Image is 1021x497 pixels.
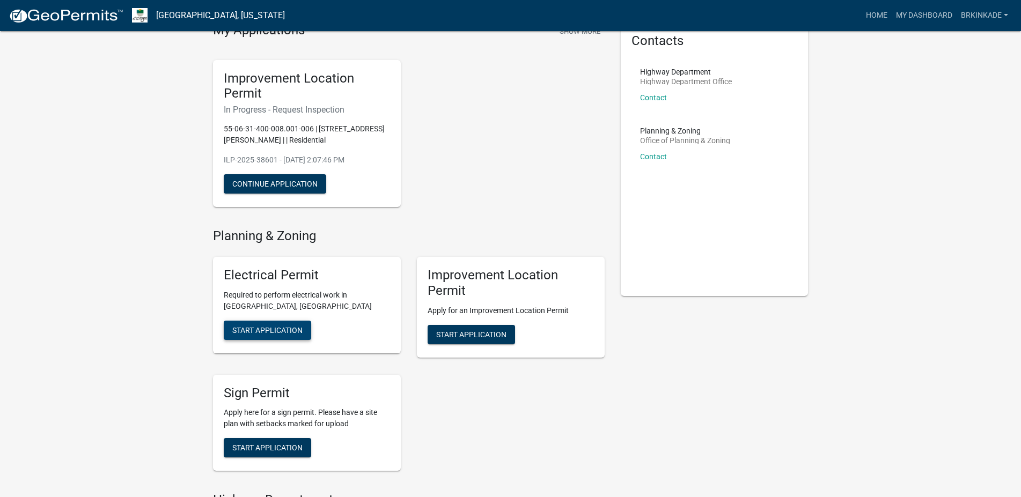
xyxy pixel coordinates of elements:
[640,152,667,161] a: Contact
[224,290,390,312] p: Required to perform electrical work in [GEOGRAPHIC_DATA], [GEOGRAPHIC_DATA]
[224,154,390,166] p: ILP-2025-38601 - [DATE] 2:07:46 PM
[428,305,594,316] p: Apply for an Improvement Location Permit
[224,105,390,115] h6: In Progress - Request Inspection
[232,443,303,452] span: Start Application
[224,321,311,340] button: Start Application
[213,228,605,244] h4: Planning & Zoning
[224,174,326,194] button: Continue Application
[640,68,732,76] p: Highway Department
[224,123,390,146] p: 55-06-31-400-008.001-006 | [STREET_ADDRESS][PERSON_NAME] | | Residential
[224,71,390,102] h5: Improvement Location Permit
[428,325,515,344] button: Start Application
[957,5,1012,26] a: brkinkade
[640,127,730,135] p: Planning & Zoning
[232,325,303,334] span: Start Application
[892,5,957,26] a: My Dashboard
[640,137,730,144] p: Office of Planning & Zoning
[640,78,732,85] p: Highway Department Office
[224,438,311,457] button: Start Application
[132,8,148,23] img: Morgan County, Indiana
[555,23,605,40] button: Show More
[224,407,390,429] p: Apply here for a sign permit. Please have a site plan with setbacks marked for upload
[631,33,798,49] h5: Contacts
[224,385,390,401] h5: Sign Permit
[862,5,892,26] a: Home
[640,93,667,102] a: Contact
[436,330,506,338] span: Start Application
[224,268,390,283] h5: Electrical Permit
[156,6,285,25] a: [GEOGRAPHIC_DATA], [US_STATE]
[428,268,594,299] h5: Improvement Location Permit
